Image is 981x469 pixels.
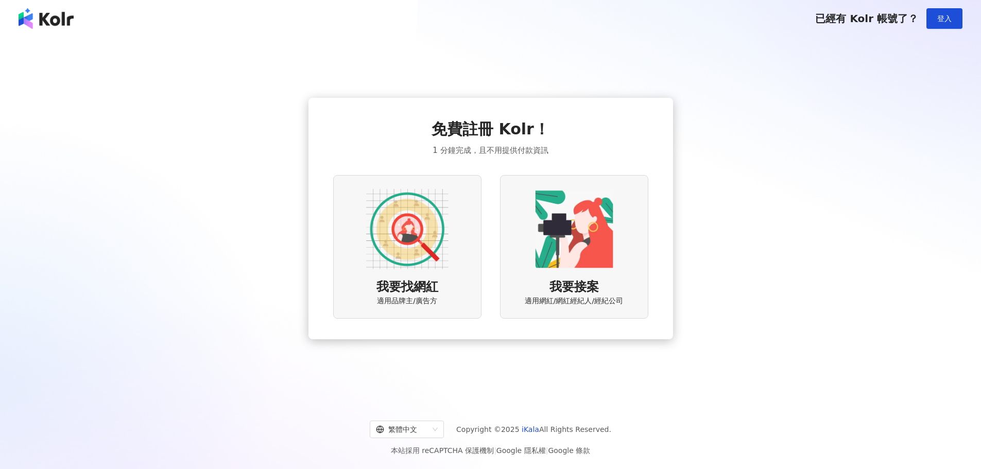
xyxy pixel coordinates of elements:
span: 本站採用 reCAPTCHA 保護機制 [391,444,590,457]
span: | [494,446,496,455]
span: 登入 [937,14,952,23]
span: 1 分鐘完成，且不用提供付款資訊 [433,144,548,157]
span: Copyright © 2025 All Rights Reserved. [456,423,611,436]
span: 適用品牌主/廣告方 [377,296,437,306]
button: 登入 [926,8,962,29]
a: iKala [522,425,539,433]
img: KOL identity option [533,188,615,270]
img: AD identity option [366,188,449,270]
span: 已經有 Kolr 帳號了？ [815,12,918,25]
span: 我要接案 [549,279,599,296]
span: 適用網紅/網紅經紀人/經紀公司 [525,296,623,306]
div: 繁體中文 [376,421,428,438]
img: logo [19,8,74,29]
span: 我要找網紅 [376,279,438,296]
span: 免費註冊 Kolr！ [432,118,549,140]
a: Google 條款 [548,446,590,455]
a: Google 隱私權 [496,446,546,455]
span: | [546,446,548,455]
